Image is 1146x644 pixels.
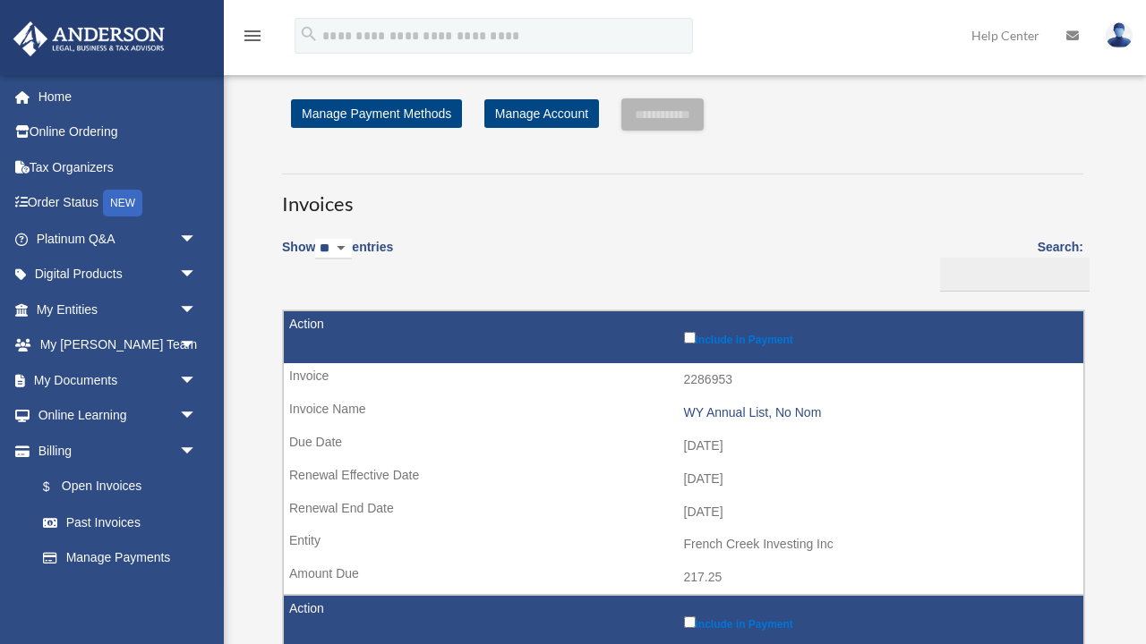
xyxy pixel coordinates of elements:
[684,328,1075,346] label: Include in Payment
[179,433,215,470] span: arrow_drop_down
[13,114,224,150] a: Online Ordering
[684,405,1075,420] div: WY Annual List, No Nom
[284,561,1083,595] td: 217.25
[25,540,215,576] a: Manage Payments
[299,24,319,44] i: search
[13,221,224,257] a: Platinum Q&Aarrow_drop_down
[940,258,1090,292] input: Search:
[13,149,224,185] a: Tax Organizers
[284,496,1083,530] td: [DATE]
[179,257,215,293] span: arrow_drop_down
[13,398,224,434] a: Online Learningarrow_drop_down
[1106,22,1133,48] img: User Pic
[291,99,462,128] a: Manage Payment Methods
[13,327,224,363] a: My [PERSON_NAME] Teamarrow_drop_down
[284,528,1083,562] td: French Creek Investing Inc
[8,21,170,56] img: Anderson Advisors Platinum Portal
[242,25,263,47] i: menu
[282,174,1083,218] h3: Invoices
[25,504,215,540] a: Past Invoices
[484,99,599,128] a: Manage Account
[13,292,224,327] a: My Entitiesarrow_drop_down
[684,616,696,628] input: Include in Payment
[13,257,224,292] a: Digital Productsarrow_drop_down
[103,190,142,216] div: NEW
[179,292,215,328] span: arrow_drop_down
[13,79,224,114] a: Home
[13,575,224,611] a: Events Calendar
[179,221,215,258] span: arrow_drop_down
[13,433,215,469] a: Billingarrow_drop_down
[315,239,352,259] select: Showentries
[242,31,263,47] a: menu
[179,327,215,364] span: arrow_drop_down
[13,185,224,222] a: Order StatusNEW
[284,363,1083,397] td: 2286953
[179,362,215,399] span: arrow_drop_down
[684,613,1075,631] label: Include in Payment
[53,476,62,498] span: $
[13,362,224,398] a: My Documentsarrow_drop_down
[934,236,1083,292] label: Search:
[284,429,1083,463] td: [DATE]
[179,398,215,435] span: arrow_drop_down
[284,462,1083,496] td: [DATE]
[684,332,696,343] input: Include in Payment
[282,236,393,277] label: Show entries
[25,469,206,505] a: $Open Invoices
